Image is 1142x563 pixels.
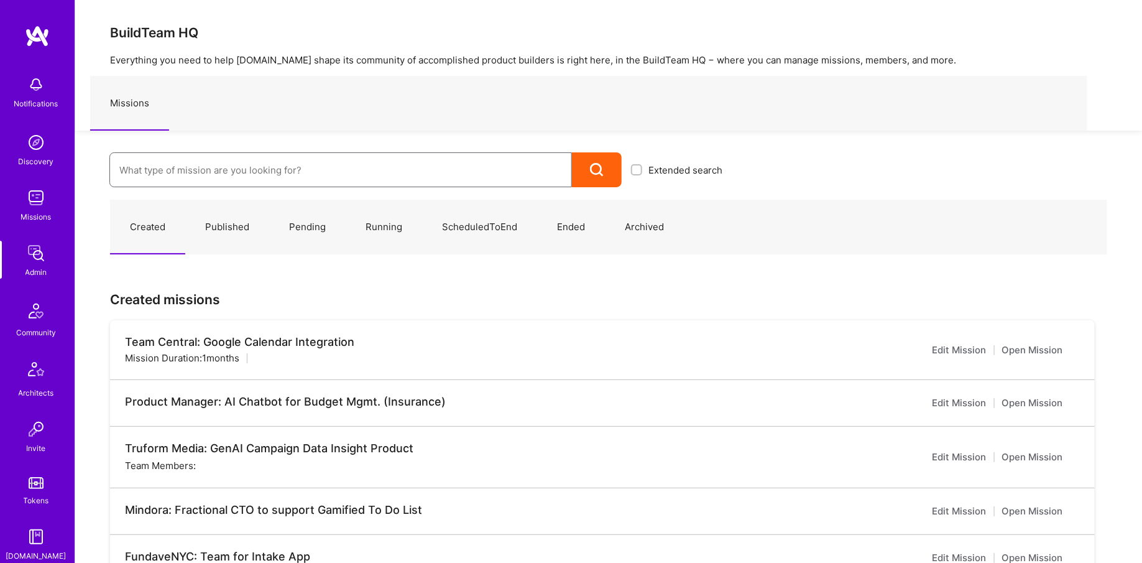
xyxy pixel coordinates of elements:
[1002,450,1080,465] a: Open Mission
[605,200,684,254] a: Archived
[16,326,56,339] div: Community
[110,200,185,254] a: Created
[119,154,562,186] input: What type of mission are you looking for?
[648,164,722,177] span: Extended search
[24,72,48,97] img: bell
[932,343,987,358] a: Edit Mission
[21,296,51,326] img: Community
[24,130,48,155] img: discovery
[269,200,346,254] a: Pending
[125,503,422,517] div: Mindora: Fractional CTO to support Gamified To Do List
[14,97,58,110] div: Notifications
[537,200,605,254] a: Ended
[21,210,52,223] div: Missions
[125,442,413,455] div: Truform Media: GenAI Campaign Data Insight Product
[1071,399,1080,408] i: icon ArrowRight
[110,292,1107,307] h3: Created missions
[185,200,269,254] a: Published
[1071,345,1080,355] i: icon ArrowRight
[125,351,239,365] div: Mission Duration: 1 months
[110,25,1107,40] h3: BuildTeam HQ
[90,77,169,131] a: Missions
[24,417,48,442] img: Invite
[21,356,51,386] img: Architects
[1002,396,1080,411] a: Open Mission
[25,266,47,279] div: Admin
[590,163,604,177] i: icon Search
[25,25,50,47] img: logo
[19,155,54,168] div: Discovery
[932,504,987,519] a: Edit Mission
[932,450,987,465] a: Edit Mission
[1071,554,1080,563] i: icon ArrowRight
[346,200,422,254] a: Running
[932,396,987,411] a: Edit Mission
[24,524,48,549] img: guide book
[29,477,44,489] img: tokens
[24,185,48,210] img: teamwork
[422,200,537,254] a: ScheduledToEnd
[125,335,354,349] div: Team Central: Google Calendar Integration
[110,54,1107,67] p: Everything you need to help [DOMAIN_NAME] shape its community of accomplished product builders is...
[24,241,48,266] img: admin teamwork
[19,386,54,399] div: Architects
[1071,507,1080,516] i: icon ArrowRight
[125,458,201,473] div: Team Members:
[1002,504,1080,519] a: Open Mission
[27,442,46,455] div: Invite
[125,395,446,409] div: Product Manager: AI Chatbot for Budget Mgmt. (Insurance)
[24,494,49,507] div: Tokens
[1002,343,1080,358] a: Open Mission
[1071,453,1080,462] i: icon ArrowRight
[6,549,67,562] div: [DOMAIN_NAME]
